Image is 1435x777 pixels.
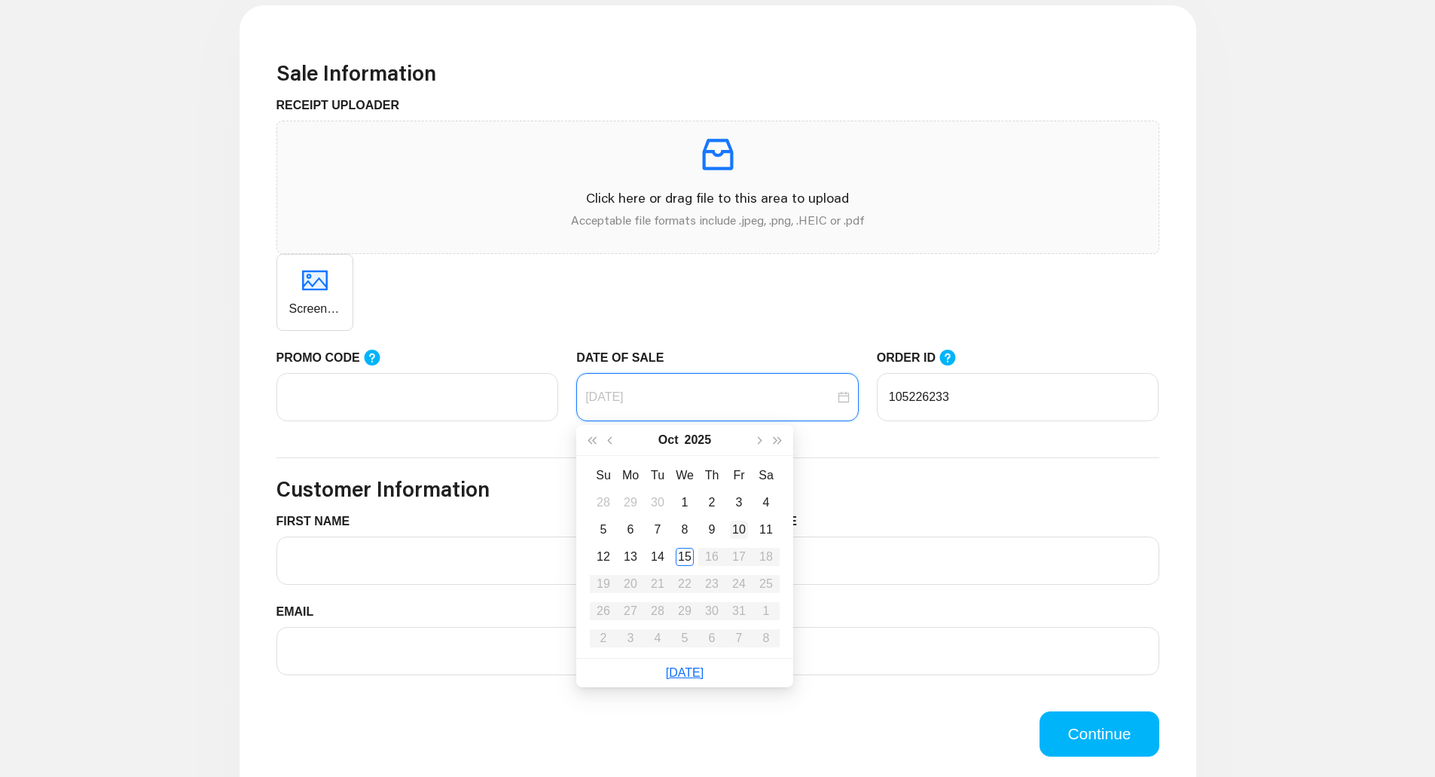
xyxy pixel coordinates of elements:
input: FIRST NAME [276,537,709,585]
p: Click here or drag file to this area to upload [289,188,1146,208]
div: 2 [703,494,721,512]
th: Mo [617,462,644,489]
th: Fr [725,462,753,489]
div: 30 [649,494,667,512]
div: 10 [730,521,748,539]
td: 2025-09-29 [617,489,644,516]
th: Tu [644,462,671,489]
div: 4 [757,494,775,512]
input: DATE OF SALE [585,388,835,406]
h3: Customer Information [276,476,1159,502]
div: 29 [621,494,640,512]
div: 12 [594,548,612,566]
p: Acceptable file formats include .jpeg, .png, .HEIC or .pdf [289,211,1146,229]
th: Su [590,462,617,489]
div: 13 [621,548,640,566]
td: 2025-10-13 [617,543,644,571]
label: ORDER ID [877,349,972,368]
td: 2025-10-07 [644,516,671,543]
a: [DATE] [666,666,704,679]
span: inbox [697,133,739,176]
td: 2025-10-15 [671,543,698,571]
div: 7 [649,521,667,539]
div: 15 [676,548,694,566]
div: 6 [621,521,640,539]
td: 2025-09-30 [644,489,671,516]
label: EMAIL [276,603,325,621]
td: 2025-09-28 [590,489,617,516]
th: We [671,462,698,489]
div: 9 [703,521,721,539]
td: 2025-10-06 [617,516,644,543]
td: 2025-10-04 [753,489,780,516]
div: 14 [649,548,667,566]
td: 2025-10-05 [590,516,617,543]
input: LAST NAME [727,537,1159,585]
div: 1 [676,494,694,512]
th: Sa [753,462,780,489]
div: 11 [757,521,775,539]
button: Continue [1040,711,1159,757]
label: PROMO CODE [276,349,395,368]
td: 2025-10-01 [671,489,698,516]
input: PHONE [727,627,1159,675]
label: FIRST NAME [276,512,362,531]
th: Th [698,462,725,489]
td: 2025-10-08 [671,516,698,543]
button: 2025 [685,425,712,455]
td: 2025-10-09 [698,516,725,543]
td: 2025-10-12 [590,543,617,571]
div: 5 [594,521,612,539]
label: RECEIPT UPLOADER [276,96,411,115]
label: DATE OF SALE [576,349,675,367]
span: inboxClick here or drag file to this area to uploadAcceptable file formats include .jpeg, .png, .... [277,121,1159,253]
td: 2025-10-14 [644,543,671,571]
div: 3 [730,494,748,512]
td: 2025-10-10 [725,516,753,543]
h3: Sale Information [276,60,1159,86]
td: 2025-10-03 [725,489,753,516]
td: 2025-10-02 [698,489,725,516]
div: 28 [594,494,612,512]
button: Oct [658,425,679,455]
input: EMAIL [276,627,709,675]
td: 2025-10-11 [753,516,780,543]
div: 8 [676,521,694,539]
